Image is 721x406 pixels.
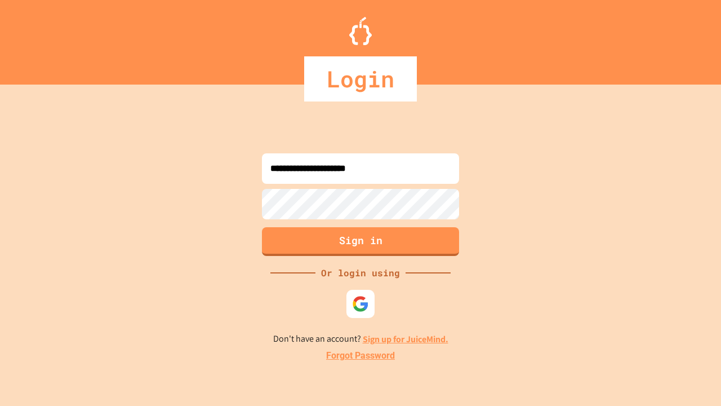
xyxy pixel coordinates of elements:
div: Or login using [315,266,406,280]
button: Sign in [262,227,459,256]
a: Forgot Password [326,349,395,363]
img: google-icon.svg [352,295,369,312]
p: Don't have an account? [273,332,448,346]
div: Login [304,56,417,101]
a: Sign up for JuiceMind. [363,333,448,345]
img: Logo.svg [349,17,372,45]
